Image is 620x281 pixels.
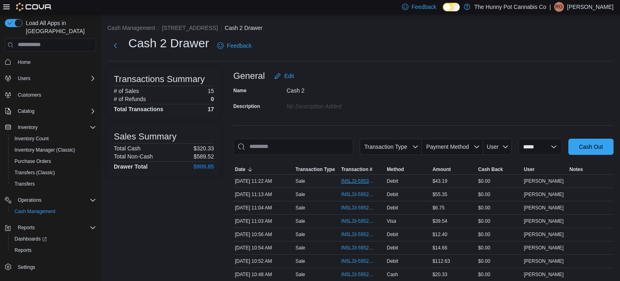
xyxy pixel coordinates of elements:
span: Dashboards [11,234,96,244]
button: User [522,165,568,174]
span: Load All Apps in [GEOGRAPHIC_DATA] [23,19,96,35]
button: Amount [431,165,476,174]
div: [DATE] 11:04 AM [233,203,294,213]
span: Feedback [227,42,251,50]
span: [PERSON_NAME] [524,231,564,238]
button: IN5LJ3-5952888 [341,256,383,266]
span: Home [15,57,96,67]
button: User [483,139,512,155]
div: $0.00 [477,270,522,279]
span: Purchase Orders [11,156,96,166]
span: Transaction Type [295,166,335,173]
button: Method [385,165,431,174]
span: Amount [432,166,450,173]
img: Cova [16,3,52,11]
span: Customers [15,90,96,100]
div: $0.00 [477,176,522,186]
span: Payment Method [426,144,469,150]
span: Feedback [412,3,436,11]
h4: Total Transactions [114,106,163,112]
p: Sale [295,258,305,264]
span: Reports [15,247,31,254]
div: [DATE] 11:03 AM [233,216,294,226]
span: Transfers (Classic) [15,169,55,176]
button: Customers [2,89,99,101]
span: Cash Out [579,143,603,151]
a: Purchase Orders [11,156,54,166]
span: $43.19 [432,178,447,184]
span: Edit [284,72,294,80]
div: $0.00 [477,190,522,199]
a: Reports [11,245,35,255]
button: Payment Method [422,139,483,155]
button: Operations [15,195,45,205]
span: Catalog [15,106,96,116]
span: Reports [11,245,96,255]
h3: Sales Summary [114,132,176,142]
button: Cash Out [568,139,614,155]
button: Date [233,165,294,174]
span: Operations [18,197,42,203]
div: No Description added [287,100,395,110]
button: [STREET_ADDRESS] [162,25,218,31]
span: [PERSON_NAME] [524,178,564,184]
button: Catalog [15,106,38,116]
span: Transfers [15,181,35,187]
div: $0.00 [477,203,522,213]
span: [PERSON_NAME] [524,245,564,251]
h4: Drawer Total [114,163,148,170]
div: [DATE] 11:22 AM [233,176,294,186]
span: [PERSON_NAME] [524,205,564,211]
button: Users [15,74,34,83]
span: IN5LJ3-5952894 [341,245,375,251]
button: Operations [2,194,99,206]
span: Debit [387,178,398,184]
div: [DATE] 11:13 AM [233,190,294,199]
span: $20.33 [432,271,447,278]
button: Catalog [2,106,99,117]
div: Cash 2 [287,84,395,94]
span: Cash Management [15,208,55,215]
span: $55.35 [432,191,447,198]
a: Inventory Manager (Classic) [11,145,78,155]
span: Debit [387,258,398,264]
span: Inventory Manager (Classic) [15,147,75,153]
span: Transfers [11,179,96,189]
a: Transfers (Classic) [11,168,58,177]
div: Ryckolos Griffiths [554,2,564,12]
button: Inventory Count [8,133,99,144]
p: Sale [295,231,305,238]
p: Sale [295,245,305,251]
span: Cash Back [478,166,503,173]
span: IN5LJ3-5952888 [341,258,375,264]
button: IN5LJ3-5953033 [341,176,383,186]
a: Customers [15,90,44,100]
span: Transaction Type [364,144,407,150]
span: IN5LJ3-5952871 [341,271,375,278]
h3: General [233,71,265,81]
span: Home [18,59,31,65]
span: IN5LJ3-5953033 [341,178,375,184]
span: [PERSON_NAME] [524,191,564,198]
h6: # of Refunds [114,96,146,102]
a: Dashboards [11,234,50,244]
span: [PERSON_NAME] [524,218,564,224]
label: Name [233,87,247,94]
button: Users [2,73,99,84]
span: [PERSON_NAME] [524,258,564,264]
button: Inventory [2,122,99,133]
button: IN5LJ3-5952977 [341,190,383,199]
div: $0.00 [477,216,522,226]
span: Debit [387,191,398,198]
a: Settings [15,262,38,272]
button: IN5LJ3-5952894 [341,243,383,253]
button: Cash 2 Drawer [225,25,262,31]
button: Next [107,38,124,54]
span: Visa [387,218,396,224]
span: Inventory Count [11,134,96,144]
span: Settings [18,264,35,270]
span: Purchase Orders [15,158,51,165]
a: Cash Management [11,207,59,216]
button: Reports [2,222,99,233]
nav: An example of EuiBreadcrumbs [107,24,614,34]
